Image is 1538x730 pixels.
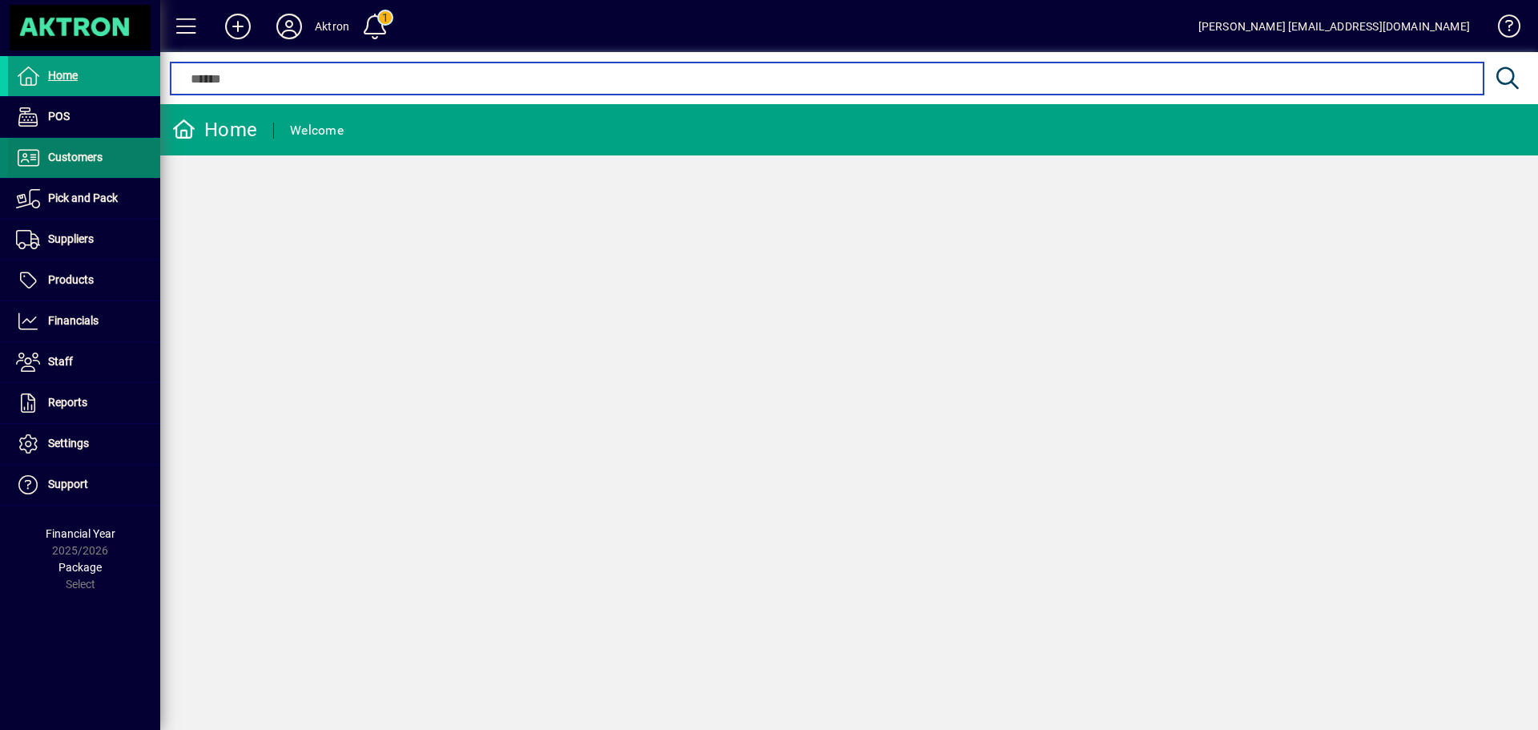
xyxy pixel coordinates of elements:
div: Home [172,117,257,143]
button: Profile [264,12,315,41]
a: Customers [8,138,160,178]
a: Suppliers [8,220,160,260]
a: Pick and Pack [8,179,160,219]
span: Financials [48,314,99,327]
span: Suppliers [48,232,94,245]
a: Knowledge Base [1486,3,1518,55]
a: Products [8,260,160,300]
a: Support [8,465,160,505]
span: Pick and Pack [48,192,118,204]
span: Package [58,561,102,574]
div: Aktron [315,14,349,39]
span: Financial Year [46,527,115,540]
a: POS [8,97,160,137]
a: Staff [8,342,160,382]
span: POS [48,110,70,123]
span: Settings [48,437,89,450]
a: Financials [8,301,160,341]
button: Add [212,12,264,41]
span: Staff [48,355,73,368]
span: Products [48,273,94,286]
span: Support [48,478,88,490]
div: [PERSON_NAME] [EMAIL_ADDRESS][DOMAIN_NAME] [1198,14,1470,39]
div: Welcome [290,118,344,143]
a: Reports [8,383,160,423]
span: Customers [48,151,103,163]
a: Settings [8,424,160,464]
span: Reports [48,396,87,409]
span: Home [48,69,78,82]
